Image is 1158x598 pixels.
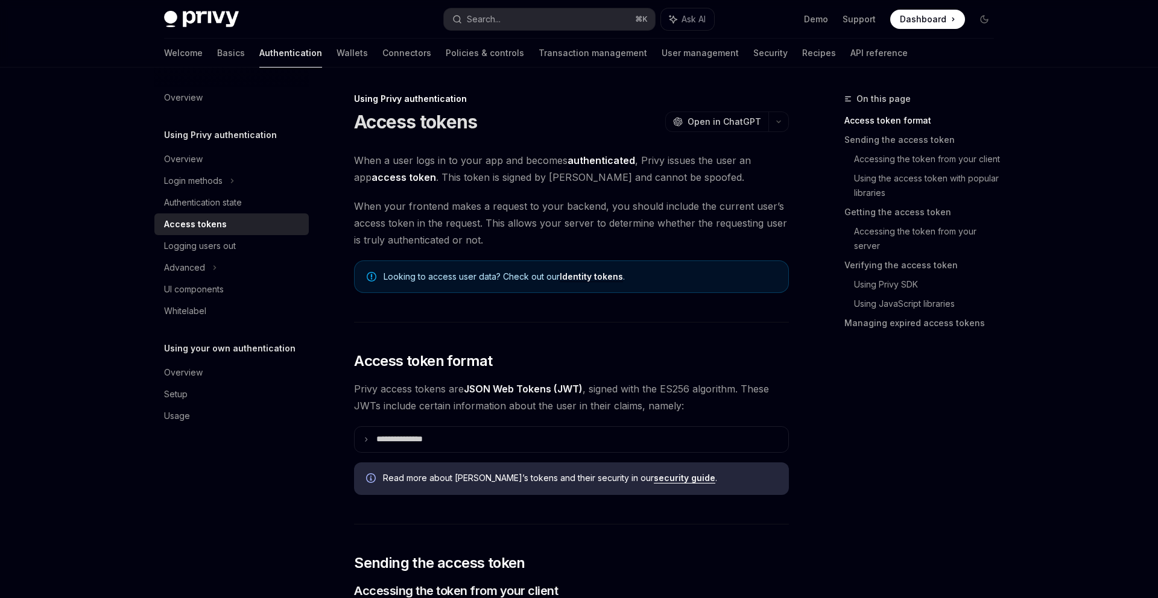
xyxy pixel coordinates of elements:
[854,222,1004,256] a: Accessing the token from your server
[164,11,239,28] img: dark logo
[665,112,768,132] button: Open in ChatGPT
[804,13,828,25] a: Demo
[354,351,493,371] span: Access token format
[164,217,227,231] div: Access tokens
[850,39,908,68] a: API reference
[154,405,309,427] a: Usage
[900,13,946,25] span: Dashboard
[164,174,223,188] div: Login methods
[367,272,376,282] svg: Note
[354,111,477,133] h1: Access tokens
[164,387,188,401] div: Setup
[154,362,309,383] a: Overview
[259,39,322,68] a: Authentication
[154,148,309,170] a: Overview
[568,154,635,166] strong: authenticated
[154,383,309,405] a: Setup
[164,152,203,166] div: Overview
[682,13,706,25] span: Ask AI
[354,152,789,186] span: When a user logs in to your app and becomes , Privy issues the user an app . This token is signed...
[654,473,715,483] a: security guide
[854,275,1004,294] a: Using Privy SDK
[217,39,245,68] a: Basics
[661,8,714,30] button: Ask AI
[854,169,1004,203] a: Using the access token with popular libraries
[164,195,242,210] div: Authentication state
[354,553,525,573] span: Sending the access token
[164,365,203,380] div: Overview
[164,341,296,356] h5: Using your own authentication
[164,260,205,275] div: Advanced
[844,203,1004,222] a: Getting the access token
[382,39,431,68] a: Connectors
[844,256,1004,275] a: Verifying the access token
[854,149,1004,169] a: Accessing the token from your client
[844,111,1004,130] a: Access token format
[539,39,647,68] a: Transaction management
[975,10,994,29] button: Toggle dark mode
[688,116,761,128] span: Open in ChatGPT
[164,282,224,297] div: UI components
[384,271,776,283] span: Looking to access user data? Check out our .
[890,10,965,29] a: Dashboard
[844,313,1004,333] a: Managing expired access tokens
[844,130,1004,149] a: Sending the access token
[164,409,190,423] div: Usage
[154,279,309,300] a: UI components
[354,93,789,105] div: Using Privy authentication
[154,87,309,109] a: Overview
[467,12,501,27] div: Search...
[372,171,436,183] strong: access token
[383,472,777,484] span: Read more about [PERSON_NAME]’s tokens and their security in our .
[354,198,789,248] span: When your frontend makes a request to your backend, you should include the current user’s access ...
[337,39,368,68] a: Wallets
[164,128,277,142] h5: Using Privy authentication
[164,239,236,253] div: Logging users out
[856,92,911,106] span: On this page
[854,294,1004,313] a: Using JavaScript libraries
[164,90,203,105] div: Overview
[366,473,378,485] svg: Info
[154,213,309,235] a: Access tokens
[164,39,203,68] a: Welcome
[802,39,836,68] a: Recipes
[635,14,648,24] span: ⌘ K
[843,13,876,25] a: Support
[753,39,788,68] a: Security
[662,39,739,68] a: User management
[446,39,524,68] a: Policies & controls
[164,304,206,318] div: Whitelabel
[560,271,623,282] a: Identity tokens
[154,300,309,322] a: Whitelabel
[444,8,655,30] button: Search...⌘K
[354,380,789,414] span: Privy access tokens are , signed with the ES256 algorithm. These JWTs include certain information...
[154,235,309,257] a: Logging users out
[464,383,583,395] a: JSON Web Tokens (JWT)
[154,192,309,213] a: Authentication state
